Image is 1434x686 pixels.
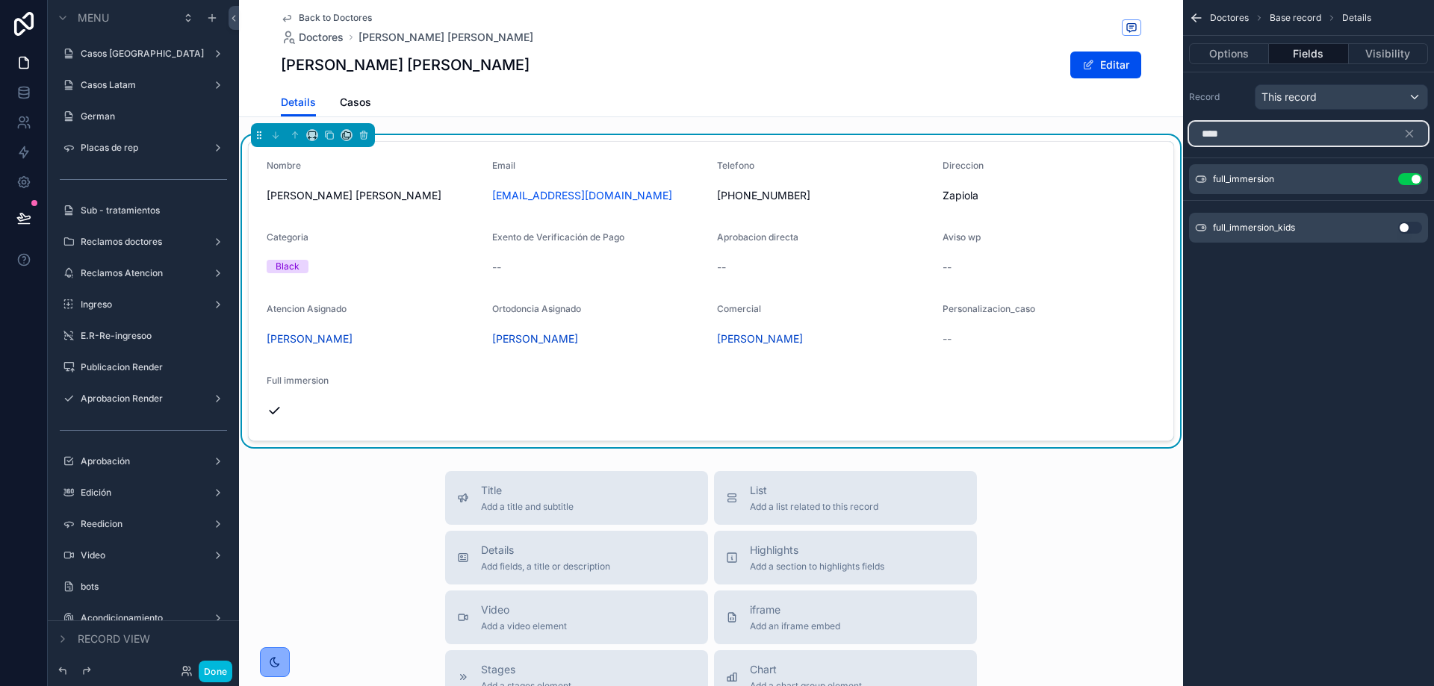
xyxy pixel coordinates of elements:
label: Placas de rep [81,142,200,154]
label: Video [81,549,200,561]
button: Options [1189,43,1269,64]
button: Done [199,661,232,682]
span: Doctores [1210,12,1249,24]
span: Video [481,602,567,617]
button: Editar [1070,52,1141,78]
span: Highlights [750,543,884,558]
label: Edición [81,487,200,499]
label: Aprobación [81,455,200,467]
label: E.R-Re-ingresoo [81,330,221,342]
span: iframe [750,602,840,617]
button: HighlightsAdd a section to highlights fields [714,531,977,584]
span: Aprobacion directa [717,231,798,243]
span: Nombre [267,160,301,171]
a: [EMAIL_ADDRESS][DOMAIN_NAME] [492,188,672,203]
span: Chart [750,662,862,677]
label: Ingreso [81,299,200,311]
span: Add a title and subtitle [481,501,574,513]
label: Casos Latam [81,79,200,91]
label: Casos [GEOGRAPHIC_DATA] [81,48,204,60]
a: [PERSON_NAME] [492,331,578,346]
a: [PERSON_NAME] [PERSON_NAME] [358,30,533,45]
span: Stages [481,662,571,677]
button: This record [1255,84,1428,110]
span: Add a video element [481,620,567,632]
span: Ortodoncia Asignado [492,303,581,314]
label: Record [1189,91,1249,103]
span: Title [481,483,574,498]
span: full_immersion [1213,173,1274,185]
span: [PERSON_NAME] [PERSON_NAME] [267,188,480,203]
h1: [PERSON_NAME] [PERSON_NAME] [281,54,530,75]
span: Aviso wp [943,231,981,243]
a: Back to Doctores [281,12,372,24]
span: Direccion [943,160,984,171]
button: Fields [1269,43,1348,64]
span: Details [1342,12,1371,24]
label: bots [81,581,221,593]
a: Doctores [281,30,344,45]
span: Add a section to highlights fields [750,561,884,573]
span: -- [717,260,726,275]
span: Exento de Verificación de Pago [492,231,624,243]
button: Visibility [1349,43,1428,64]
button: iframeAdd an iframe embed [714,590,977,644]
span: Base record [1270,12,1321,24]
span: List [750,483,878,498]
span: This record [1261,90,1317,105]
span: Back to Doctores [299,12,372,24]
span: [PHONE_NUMBER] [717,188,931,203]
label: Acondicionamiento [81,612,200,624]
a: Details [281,89,316,117]
label: Sub - tratamientos [81,205,221,216]
label: German [81,110,221,122]
span: Zapiola [943,188,1156,203]
label: Publicacion Render [81,361,221,373]
button: DetailsAdd fields, a title or description [445,531,708,584]
span: Add fields, a title or description [481,561,610,573]
span: -- [492,260,501,275]
span: Email [492,160,515,171]
label: Reclamos doctores [81,236,200,248]
span: Casos [340,95,371,110]
span: Comercial [717,303,761,314]
span: Add a list related to this record [750,501,878,513]
span: -- [943,260,952,275]
button: ListAdd a list related to this record [714,471,977,525]
span: Menu [78,10,109,25]
span: Full immersion [267,375,329,386]
a: [PERSON_NAME] [267,331,353,346]
button: VideoAdd a video element [445,590,708,644]
label: Reclamos Atencion [81,267,200,279]
div: Black [276,260,299,273]
span: Details [481,543,610,558]
span: Telefono [717,160,754,171]
a: [PERSON_NAME] [717,331,803,346]
span: Categoria [267,231,308,243]
span: Record view [78,632,150,646]
span: Details [281,95,316,110]
label: Aprobacion Render [81,393,200,405]
a: Casos [340,89,371,119]
span: -- [943,331,952,346]
span: full_immersion_kids [1213,222,1295,234]
label: Reedicion [81,518,200,530]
